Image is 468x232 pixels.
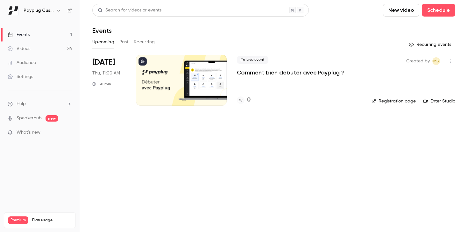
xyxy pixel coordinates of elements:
span: new [46,115,58,122]
button: Schedule [422,4,455,17]
span: Thu, 11:00 AM [92,70,120,76]
div: Videos [8,46,30,52]
span: [DATE] [92,57,115,67]
span: Help [17,101,26,107]
div: Audience [8,60,36,66]
div: Settings [8,74,33,80]
h1: Events [92,27,112,34]
li: help-dropdown-opener [8,101,72,107]
a: SpeakerHub [17,115,42,122]
h4: 0 [247,96,251,104]
a: Enter Studio [423,98,455,104]
button: Past [119,37,129,47]
h6: Payplug Customer Success [24,7,53,14]
span: Live event [237,56,268,64]
button: Recurring [134,37,155,47]
button: New video [383,4,419,17]
img: Payplug Customer Success [8,5,18,16]
a: Comment bien débuter avec Payplug ? [237,69,344,76]
span: What's new [17,129,40,136]
span: Created by [406,57,430,65]
button: Upcoming [92,37,114,47]
span: MB [433,57,439,65]
span: Premium [8,216,28,224]
span: Plan usage [32,218,72,223]
a: Registration page [372,98,416,104]
div: 30 min [92,81,111,87]
div: Sep 18 Thu, 11:00 AM (Europe/Paris) [92,55,126,106]
div: Search for videos or events [98,7,161,14]
span: Marie Bruguera [432,57,440,65]
a: 0 [237,96,251,104]
button: Recurring events [406,39,455,50]
div: Events [8,32,30,38]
